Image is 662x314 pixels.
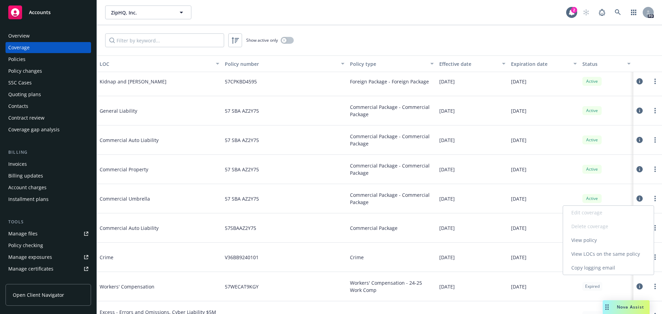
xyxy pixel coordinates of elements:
a: Overview [6,30,91,41]
div: Policy checking [8,240,43,251]
span: [DATE] [511,136,526,144]
a: more [651,165,659,173]
span: 57WECAT9KGY [225,283,259,290]
div: Manage exposures [8,252,52,263]
a: Coverage [6,42,91,53]
button: Policy type [347,55,437,72]
span: [DATE] [439,254,455,261]
span: [DATE] [511,195,526,202]
div: Invoices [8,159,27,170]
div: Policy type [350,60,426,68]
span: 57SBAAZ2Y75 [225,224,256,232]
a: View LOCs on the same policy [563,247,654,261]
a: Account charges [6,182,91,193]
div: Manage certificates [8,263,53,274]
a: more [651,107,659,115]
span: [DATE] [511,224,526,232]
span: [DATE] [439,136,455,144]
span: [DATE] [439,195,455,202]
a: Policy changes [6,65,91,77]
span: Active [585,195,599,202]
a: Quoting plans [6,89,91,100]
a: Switch app [627,6,641,19]
span: 57 SBA AZ2Y75 [225,166,259,173]
span: Commercial Package - Commercial Package [350,191,434,206]
a: more [651,282,659,291]
a: Contacts [6,101,91,112]
div: Overview [8,30,30,41]
a: Manage exposures [6,252,91,263]
span: Crime [100,254,203,261]
div: Account charges [8,182,47,193]
a: Billing updates [6,170,91,181]
a: Contract review [6,112,91,123]
div: Policy number [225,60,337,68]
span: Active [585,137,599,143]
span: Active [585,78,599,84]
span: Commercial Auto Liability [100,224,203,232]
span: [DATE] [511,107,526,114]
span: Show active only [246,37,278,43]
span: Kidnap and [PERSON_NAME] [100,78,203,85]
a: Policies [6,54,91,65]
a: Copy logging email [563,261,654,275]
div: Status [582,60,623,68]
a: View policy [563,233,654,247]
a: Manage BORs [6,275,91,286]
a: SSC Cases [6,77,91,88]
span: Commercial Package [350,224,398,232]
div: 2 [571,7,577,13]
span: Crime [350,254,364,261]
span: [DATE] [511,283,526,290]
a: Installment plans [6,194,91,205]
span: Commercial Auto Liability [100,136,203,144]
div: SSC Cases [8,77,32,88]
a: more [651,194,659,203]
div: Quoting plans [8,89,41,100]
div: Coverage [8,42,30,53]
a: more [651,224,659,232]
span: Nova Assist [617,304,644,310]
span: [DATE] [439,166,455,173]
span: ZipHQ, Inc. [111,9,171,16]
div: Contacts [8,101,28,112]
button: Expiration date [508,55,580,72]
span: [DATE] [439,78,455,85]
span: [DATE] [511,166,526,173]
span: General Liability [100,107,203,114]
div: Contract review [8,112,44,123]
span: 57 SBA AZ2Y75 [225,136,259,144]
div: Expiration date [511,60,569,68]
div: Tools [6,219,91,225]
span: Expired [585,283,600,290]
button: Status [580,55,633,72]
span: Commercial Property [100,166,203,173]
div: Billing [6,149,91,156]
div: Coverage gap analysis [8,124,60,135]
div: Effective date [439,60,498,68]
input: Filter by keyword... [105,33,224,47]
span: [DATE] [511,78,526,85]
span: [DATE] [439,107,455,114]
span: Commercial Umbrella [100,195,203,202]
div: LOC [100,60,212,68]
a: Policy checking [6,240,91,251]
button: Effective date [437,55,508,72]
a: Report a Bug [595,6,609,19]
span: [DATE] [439,224,455,232]
button: LOC [97,55,222,72]
a: Invoices [6,159,91,170]
span: Open Client Navigator [13,291,64,298]
div: Billing updates [8,170,43,181]
span: Active [585,166,599,172]
a: Search [611,6,625,19]
button: Policy number [222,55,347,72]
span: V36BB9240101 [225,254,259,261]
div: Policy changes [8,65,42,77]
span: Workers' Compensation [100,283,203,290]
a: more [651,136,659,144]
span: 57 SBA AZ2Y75 [225,195,259,202]
span: [DATE] [511,254,526,261]
a: more [651,77,659,85]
